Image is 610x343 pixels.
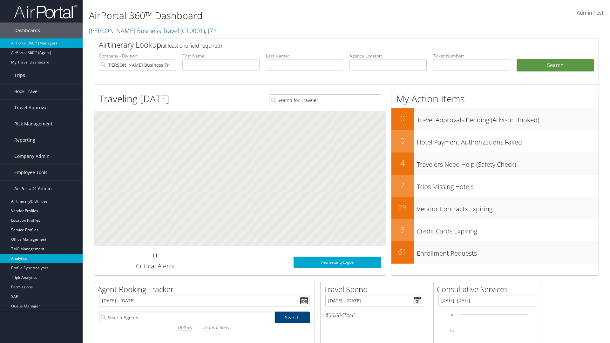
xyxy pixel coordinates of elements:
[14,165,47,180] span: Employee Tools
[99,323,310,331] div: |
[14,116,52,132] span: Risk Management
[437,284,541,295] h2: Consultative Services
[391,175,599,197] a: 2Trips Missing Hotels
[14,100,48,116] span: Travel Approval
[450,328,454,332] tspan: 7.5
[99,312,274,323] input: Search Agents
[14,23,40,38] span: Dashboards
[391,158,414,168] h2: 4
[14,84,39,99] span: Book Travel
[391,202,414,213] h2: 23
[391,130,599,152] a: 0Hotel Payment Authorizations Failed
[517,59,594,72] button: Search
[417,157,599,169] h3: Travelers Need Help (Safety Check)
[391,219,599,241] a: 3Credit Cards Expiring
[391,246,414,257] h2: 61
[433,53,510,59] label: Ticket Number:
[325,312,423,319] h6: Total
[349,53,427,59] label: Agency Locator:
[577,9,604,16] span: Admin Test
[14,181,52,197] span: AirPortal® Admin
[269,94,381,106] input: Search for Traveler
[98,284,315,295] h2: Agent Booking Tracker
[324,284,428,295] h2: Travel Spend
[391,241,599,264] a: 61Enrollment Requests
[417,224,599,236] h3: Credit Cards Expiring
[99,39,552,50] h2: Airtinerary Lookup
[417,179,599,191] h3: Trips Missing Hotels
[391,92,599,105] h1: My Action Items
[391,197,599,219] a: 23Vendor Contracts Expiring
[161,42,222,49] span: (at least one field required)
[391,224,414,235] h2: 3
[89,9,432,22] h1: AirPortal 360™ Dashboard
[14,67,25,83] span: Trips
[417,135,599,147] h3: Hotel Payment Authorizations Failed
[417,112,599,124] h3: Travel Approvals Pending (Advisor Booked)
[180,26,205,35] span: ( C10001 )
[14,148,50,164] span: Company Admin
[417,201,599,213] h3: Vendor Contracts Expiring
[99,53,176,59] label: Company - Division:
[451,313,454,317] tspan: 10
[294,257,381,268] a: View SecurityLogic®
[391,180,414,191] h2: 2
[391,113,414,124] h2: 0
[325,312,343,319] span: $33,004
[99,92,169,105] h1: Traveling [DATE]
[391,135,414,146] h2: 0
[14,4,78,19] img: airportal-logo.png
[205,26,219,35] span: , [ 72 ]
[14,132,35,148] span: Reporting
[178,324,192,330] i: Dollars
[391,108,599,130] a: 0Travel Approvals Pending (Advisor Booked)
[266,53,343,59] label: Last Name:
[391,152,599,175] a: 4Travelers Need Help (Safety Check)
[99,250,211,261] h2: 0
[577,3,604,23] a: Admin Test
[417,246,599,258] h3: Enrollment Requests
[182,53,260,59] label: First Name:
[275,312,310,323] a: Search
[203,324,229,330] i: Transactions
[99,262,211,271] h3: Critical Alerts
[89,26,219,35] a: [PERSON_NAME] Business Travel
